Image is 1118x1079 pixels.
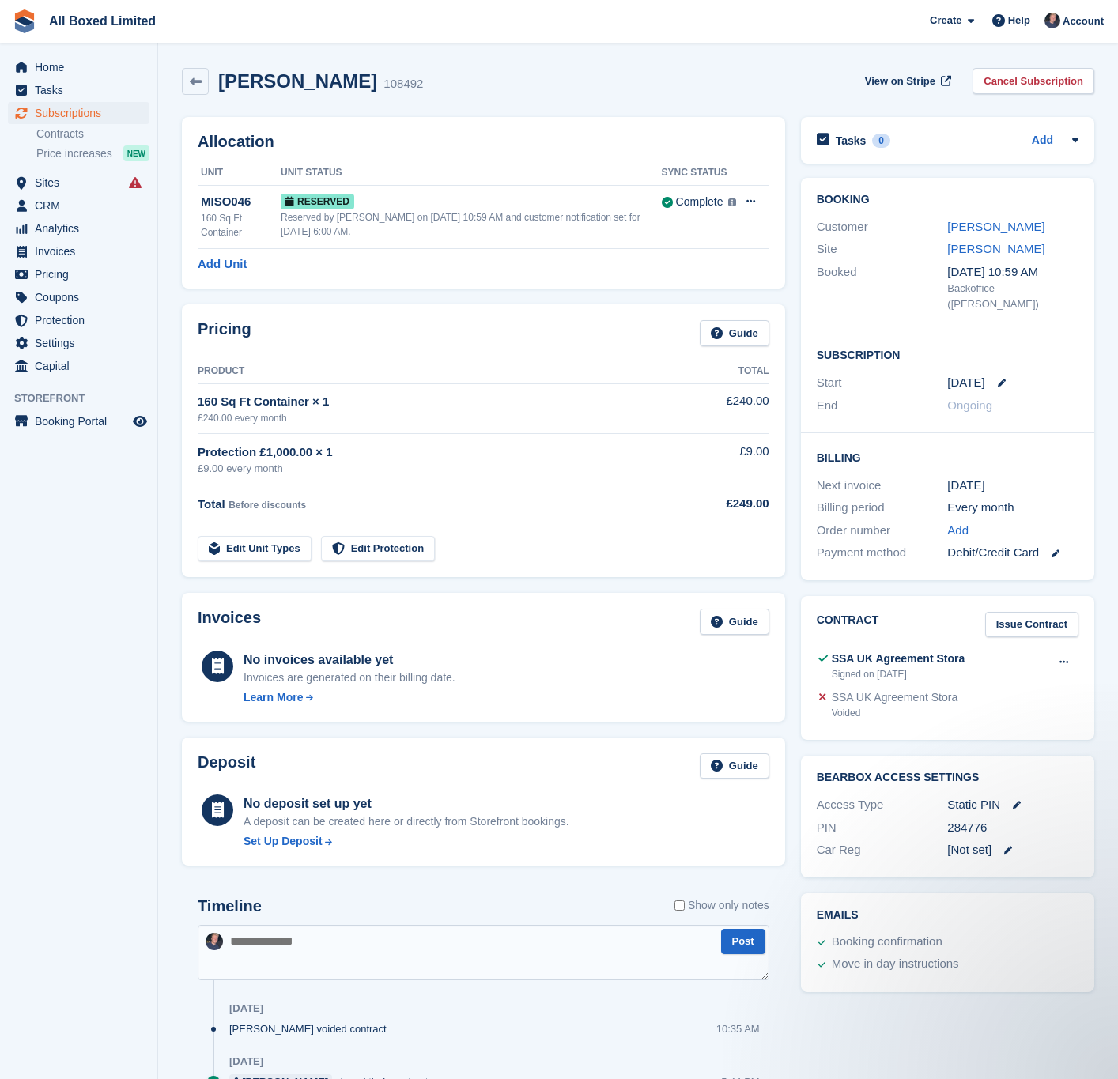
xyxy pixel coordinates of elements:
[198,497,225,511] span: Total
[817,346,1078,362] h2: Subscription
[817,841,948,859] div: Car Reg
[8,240,149,262] a: menu
[1063,13,1104,29] span: Account
[13,9,36,33] img: stora-icon-8386f47178a22dfd0bd8f6a31ec36ba5ce8667c1dd55bd0f319d3a0aa187defe.svg
[35,240,130,262] span: Invoices
[832,933,942,952] div: Booking confirmation
[229,1002,263,1015] div: [DATE]
[716,1021,760,1036] div: 10:35 AM
[130,412,149,431] a: Preview store
[674,897,685,914] input: Show only notes
[35,309,130,331] span: Protection
[244,689,303,706] div: Learn More
[836,134,867,148] h2: Tasks
[35,332,130,354] span: Settings
[700,320,769,346] a: Guide
[947,522,969,540] a: Add
[8,194,149,217] a: menu
[123,145,149,161] div: NEW
[1032,132,1053,150] a: Add
[218,70,377,92] h2: [PERSON_NAME]
[817,772,1078,784] h2: BearBox Access Settings
[35,194,130,217] span: CRM
[244,689,455,706] a: Learn More
[721,929,765,955] button: Post
[947,499,1078,517] div: Every month
[229,1055,263,1068] div: [DATE]
[8,172,149,194] a: menu
[244,813,569,830] p: A deposit can be created here or directly from Storefront bookings.
[817,397,948,415] div: End
[201,193,281,211] div: MISO046
[817,263,948,312] div: Booked
[35,263,130,285] span: Pricing
[973,68,1094,94] a: Cancel Subscription
[35,410,130,432] span: Booking Portal
[198,443,682,462] div: Protection £1,000.00 × 1
[947,281,1078,311] div: Backoffice ([PERSON_NAME])
[947,374,984,392] time: 2025-10-05 23:00:00 UTC
[817,374,948,392] div: Start
[36,145,149,162] a: Price increases NEW
[201,211,281,240] div: 160 Sq Ft Container
[198,609,261,635] h2: Invoices
[129,176,142,189] i: Smart entry sync failures have occurred
[198,133,769,151] h2: Allocation
[947,796,1078,814] div: Static PIN
[947,819,1078,837] div: 284776
[35,355,130,377] span: Capital
[281,194,354,209] span: Reserved
[947,544,1078,562] div: Debit/Credit Card
[682,495,769,513] div: £249.00
[817,796,948,814] div: Access Type
[817,612,879,638] h2: Contract
[817,218,948,236] div: Customer
[198,393,682,411] div: 160 Sq Ft Container × 1
[8,263,149,285] a: menu
[35,56,130,78] span: Home
[198,359,682,384] th: Product
[817,819,948,837] div: PIN
[8,79,149,101] a: menu
[817,477,948,495] div: Next invoice
[43,8,162,34] a: All Boxed Limited
[682,383,769,433] td: £240.00
[947,841,1078,859] div: [Not set]
[832,955,959,974] div: Move in day instructions
[700,609,769,635] a: Guide
[832,667,965,681] div: Signed on [DATE]
[229,1021,395,1036] div: [PERSON_NAME] voided contract
[198,411,682,425] div: £240.00 every month
[281,210,662,239] div: Reserved by [PERSON_NAME] on [DATE] 10:59 AM and customer notification set for [DATE] 6:00 AM.
[206,933,223,950] img: Dan Goss
[8,217,149,240] a: menu
[35,79,130,101] span: Tasks
[865,74,935,89] span: View on Stripe
[281,160,662,186] th: Unit Status
[244,794,569,813] div: No deposit set up yet
[947,220,1044,233] a: [PERSON_NAME]
[1044,13,1060,28] img: Dan Goss
[817,194,1078,206] h2: Booking
[947,242,1044,255] a: [PERSON_NAME]
[817,240,948,258] div: Site
[817,909,1078,922] h2: Emails
[682,359,769,384] th: Total
[321,536,435,562] a: Edit Protection
[8,355,149,377] a: menu
[35,217,130,240] span: Analytics
[229,500,306,511] span: Before discounts
[35,102,130,124] span: Subscriptions
[198,897,262,915] h2: Timeline
[1008,13,1030,28] span: Help
[832,651,965,667] div: SSA UK Agreement Stora
[8,410,149,432] a: menu
[198,536,312,562] a: Edit Unit Types
[947,477,1078,495] div: [DATE]
[682,434,769,485] td: £9.00
[817,449,1078,465] h2: Billing
[817,522,948,540] div: Order number
[947,398,992,412] span: Ongoing
[35,286,130,308] span: Coupons
[198,753,255,779] h2: Deposit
